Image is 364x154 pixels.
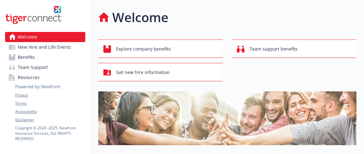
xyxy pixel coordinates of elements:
span: Welcome [18,32,37,42]
span: Resources [18,72,40,83]
span: Team Support [18,62,48,72]
span: New Hire and Life Events [18,42,71,52]
img: overview page banner [98,91,356,145]
a: Disclaimer [15,117,85,123]
span: Benefits [18,52,35,62]
a: New Hire and Life Events [5,42,85,52]
a: Resources [5,72,85,83]
a: Team Support [5,62,85,72]
a: Benefits [5,52,85,62]
a: Terms [15,101,85,106]
h1: Welcome [112,8,168,27]
button: Explore company benefits [98,40,223,58]
span: Get new hire information [116,66,170,78]
a: Privacy [15,92,85,98]
span: Team support benefits [250,43,298,55]
p: Copyright © 2024 - 2025 , Newfront Insurance Services, ALL RIGHTS RESERVED [15,125,85,141]
a: Welcome [5,32,85,42]
a: Accessibility [15,109,85,114]
button: Team support benefits [232,40,356,58]
button: Get new hire information [98,63,223,81]
span: Explore company benefits [116,43,171,55]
